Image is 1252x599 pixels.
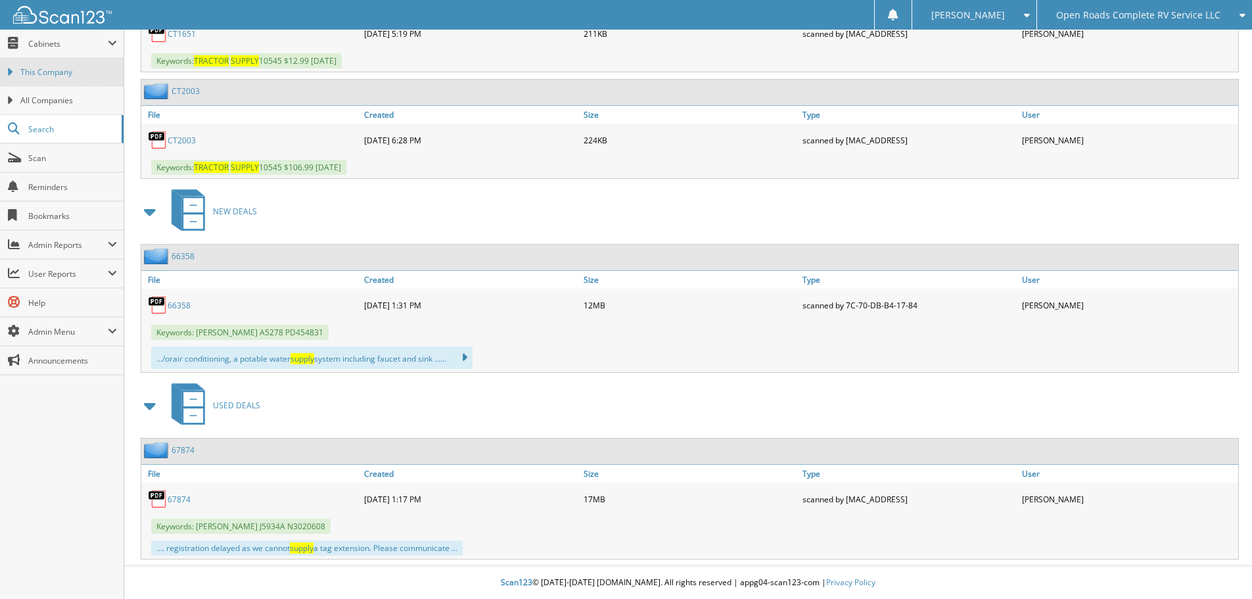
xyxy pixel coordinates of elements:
a: Size [580,106,800,124]
div: scanned by [MAC_ADDRESS] [799,20,1019,47]
div: [PERSON_NAME] [1019,20,1238,47]
span: supply [290,542,313,554]
div: scanned by [MAC_ADDRESS] [799,127,1019,153]
img: folder2.png [144,83,172,99]
span: Cabinets [28,38,108,49]
span: Search [28,124,115,135]
span: Open Roads Complete RV Service LLC [1056,11,1220,19]
img: folder2.png [144,248,172,264]
span: This Company [20,66,117,78]
span: USED DEALS [213,400,260,411]
a: Type [799,106,1019,124]
span: TRACTOR [194,55,229,66]
span: Keywords: [PERSON_NAME] A5278 PD454831 [151,325,329,340]
a: Size [580,271,800,289]
a: File [141,465,361,483]
span: User Reports [28,268,108,279]
a: Created [361,465,580,483]
a: CT1651 [168,28,196,39]
div: [PERSON_NAME] [1019,486,1238,512]
span: Keywords: [PERSON_NAME] J5934A N3020608 [151,519,331,534]
span: supply [290,353,314,364]
a: CT2003 [172,85,200,97]
span: TRACTOR [194,162,229,173]
span: Keywords: 10545 $12.99 [DATE] [151,53,342,68]
a: User [1019,106,1238,124]
img: scan123-logo-white.svg [13,6,112,24]
div: .../orair conditioning, a potable water system including faucet and sink ...... [151,347,473,369]
span: SUPPLY [231,55,259,66]
a: Size [580,465,800,483]
img: PDF.png [148,24,168,43]
img: PDF.png [148,295,168,315]
span: Announcements [28,355,117,366]
span: Help [28,297,117,308]
div: [DATE] 5:19 PM [361,20,580,47]
div: .... registration delayed as we cannot a tag extension. Please communicate ... [151,540,463,556]
div: [DATE] 1:17 PM [361,486,580,512]
div: 224KB [580,127,800,153]
span: Scan123 [501,577,532,588]
img: PDF.png [148,130,168,150]
a: 66358 [172,251,195,262]
span: Keywords: 10545 $106.99 [DATE] [151,160,346,175]
span: [PERSON_NAME] [931,11,1005,19]
a: CT2003 [168,135,196,146]
a: User [1019,465,1238,483]
a: User [1019,271,1238,289]
a: 67874 [172,444,195,456]
span: Admin Menu [28,326,108,337]
a: File [141,271,361,289]
img: PDF.png [148,489,168,509]
div: [PERSON_NAME] [1019,127,1238,153]
div: © [DATE]-[DATE] [DOMAIN_NAME]. All rights reserved | appg04-scan123-com | [124,567,1252,599]
div: 211KB [580,20,800,47]
span: Bookmarks [28,210,117,222]
a: USED DEALS [164,379,260,431]
div: scanned by 7C-70-DB-B4-17-84 [799,292,1019,318]
div: scanned by [MAC_ADDRESS] [799,486,1019,512]
a: File [141,106,361,124]
div: [PERSON_NAME] [1019,292,1238,318]
img: folder2.png [144,442,172,458]
span: Reminders [28,181,117,193]
span: SUPPLY [231,162,259,173]
a: Type [799,271,1019,289]
a: 67874 [168,494,191,505]
span: NEW DEALS [213,206,257,217]
div: [DATE] 1:31 PM [361,292,580,318]
span: All Companies [20,95,117,107]
div: [DATE] 6:28 PM [361,127,580,153]
a: Privacy Policy [826,577,875,588]
div: 12MB [580,292,800,318]
span: Admin Reports [28,239,108,251]
a: Type [799,465,1019,483]
a: 66358 [168,300,191,311]
a: Created [361,106,580,124]
a: Created [361,271,580,289]
a: NEW DEALS [164,185,257,237]
iframe: Chat Widget [1186,536,1252,599]
span: Scan [28,153,117,164]
div: 17MB [580,486,800,512]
